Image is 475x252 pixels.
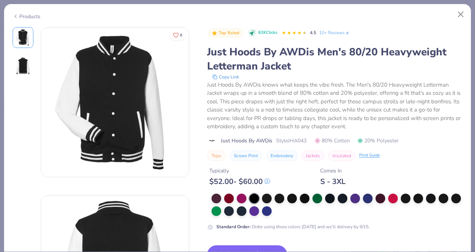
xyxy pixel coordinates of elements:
[170,30,186,41] button: Like
[209,177,270,186] div: $ 52.00 - $ 60.00
[207,138,217,144] img: brand logo
[276,137,307,145] span: Style JHA043
[14,29,32,46] img: Front
[320,177,345,186] div: S - 3XL
[229,151,262,161] button: Screen Print
[180,33,182,37] span: 8
[207,81,463,131] div: Just Hoods By AWDis knows what keeps the vibe fresh. The Men's 80/20 Heavyweight Letterman Jacket...
[41,28,189,176] img: Front
[328,151,356,161] button: Insulated
[357,137,399,145] span: 20% Polyester
[282,27,307,39] div: 4.5 Stars
[320,167,345,175] div: Comes In
[208,28,243,38] button: Badge Button
[266,151,298,161] button: Embroidery
[13,13,40,20] div: Products
[212,30,217,36] img: Top Rated sort
[221,137,272,145] span: Just Hoods By AWDis
[359,152,380,159] div: Print Guide
[301,151,324,161] button: Jackets
[454,7,468,22] button: Close
[207,151,226,161] button: Tops
[319,29,350,36] a: 10+ Reviews
[216,223,370,230] div: Order using these colors [DATE] and we’ll delivery by 9/15.
[210,73,241,81] button: copy to clipboard
[216,224,250,230] strong: Standard Order :
[207,45,463,73] div: Just Hoods By AWDis Men's 80/20 Heavyweight Letterman Jacket
[315,137,350,145] span: 80% Cotton
[310,30,316,36] span: 4.5
[258,30,277,36] span: 83K Clicks
[14,57,32,75] img: Back
[219,31,240,35] span: Top Rated
[209,167,270,175] div: Typically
